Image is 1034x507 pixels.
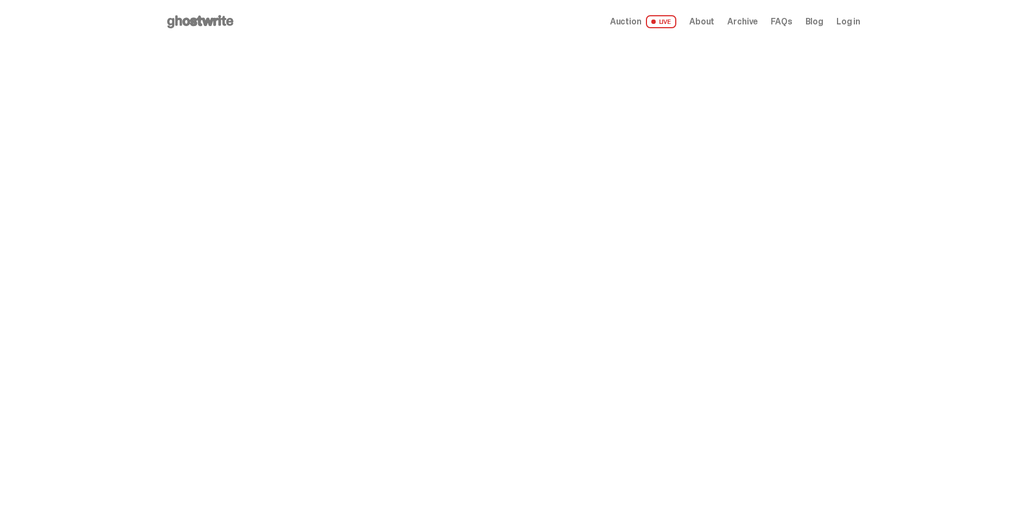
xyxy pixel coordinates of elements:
span: LIVE [646,15,677,28]
a: FAQs [771,17,792,26]
a: About [689,17,714,26]
a: Log in [836,17,860,26]
a: Archive [727,17,758,26]
a: Auction LIVE [610,15,676,28]
span: Auction [610,17,642,26]
a: Blog [805,17,823,26]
